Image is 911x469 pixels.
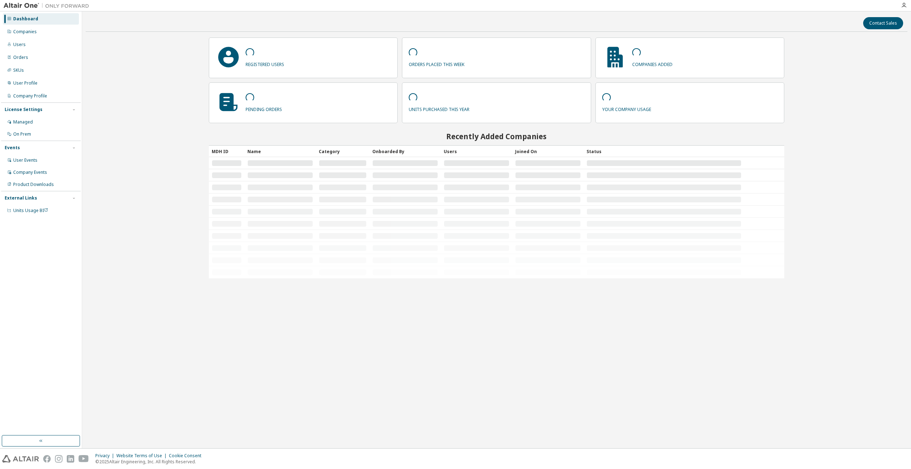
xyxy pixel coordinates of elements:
p: units purchased this year [409,104,469,112]
span: Units Usage BI [13,207,48,213]
div: Privacy [95,453,116,459]
img: Altair One [4,2,93,9]
div: User Profile [13,80,37,86]
div: Name [247,146,313,157]
div: Dashboard [13,16,38,22]
div: Events [5,145,20,151]
div: MDH ID [212,146,242,157]
div: Companies [13,29,37,35]
img: facebook.svg [43,455,51,463]
p: registered users [246,59,284,67]
div: Product Downloads [13,182,54,187]
div: License Settings [5,107,42,112]
p: © 2025 Altair Engineering, Inc. All Rights Reserved. [95,459,206,465]
img: altair_logo.svg [2,455,39,463]
div: Managed [13,119,33,125]
img: linkedin.svg [67,455,74,463]
p: companies added [632,59,673,67]
div: Status [587,146,741,157]
div: Users [444,146,509,157]
div: SKUs [13,67,24,73]
div: Joined On [515,146,581,157]
h2: Recently Added Companies [209,132,784,141]
button: Contact Sales [863,17,903,29]
div: Cookie Consent [169,453,206,459]
div: On Prem [13,131,31,137]
div: Users [13,42,26,47]
div: External Links [5,195,37,201]
p: your company usage [602,104,651,112]
div: Website Terms of Use [116,453,169,459]
div: Category [319,146,367,157]
img: youtube.svg [79,455,89,463]
img: instagram.svg [55,455,62,463]
p: orders placed this week [409,59,464,67]
div: User Events [13,157,37,163]
div: Orders [13,55,28,60]
div: Company Events [13,170,47,175]
div: Onboarded By [372,146,438,157]
p: pending orders [246,104,282,112]
div: Company Profile [13,93,47,99]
